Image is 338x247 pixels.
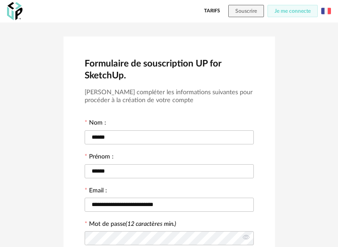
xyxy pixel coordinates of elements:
[204,5,220,17] a: Tarifs
[267,5,318,17] button: Je me connecte
[321,6,331,16] img: fr
[85,120,106,128] label: Nom :
[89,221,176,227] label: Mot de passe
[7,2,22,20] img: OXP
[85,188,107,195] label: Email :
[85,88,254,105] h3: [PERSON_NAME] compléter les informations suivantes pour procéder à la création de votre compte
[235,8,257,14] span: Souscrire
[85,58,254,81] h2: Formulaire de souscription UP for SketchUp.
[126,221,176,227] i: (12 caractères min.)
[275,8,311,14] span: Je me connecte
[85,154,114,162] label: Prénom :
[228,5,264,17] button: Souscrire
